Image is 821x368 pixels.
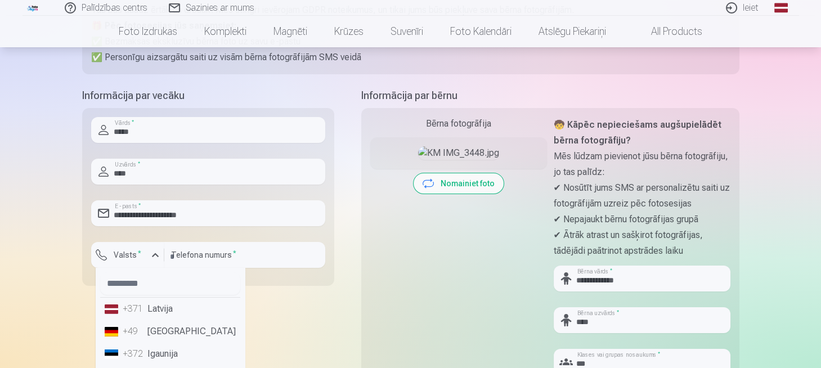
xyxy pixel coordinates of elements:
[414,173,504,194] button: Nomainiet foto
[100,320,240,343] li: [GEOGRAPHIC_DATA]
[437,16,525,47] a: Foto kalendāri
[91,50,730,65] p: ✅ Personīgu aizsargātu saiti uz visām bērna fotogrāfijām SMS veidā
[123,325,145,338] div: +49
[91,242,164,268] button: Valsts*
[554,180,730,212] p: ✔ Nosūtīt jums SMS ar personalizētu saiti uz fotogrāfijām uzreiz pēc fotosesijas
[361,88,739,104] h5: Informācija par bērnu
[91,268,164,277] div: Lauks ir obligāts
[123,347,145,361] div: +372
[123,302,145,316] div: +371
[105,16,191,47] a: Foto izdrukas
[109,249,146,261] label: Valsts
[27,5,39,11] img: /fa1
[100,343,240,365] li: Igaunija
[525,16,620,47] a: Atslēgu piekariņi
[554,119,721,146] strong: 🧒 Kāpēc nepieciešams augšupielādēt bērna fotogrāfiju?
[82,88,334,104] h5: Informācija par vecāku
[321,16,377,47] a: Krūzes
[370,117,547,131] div: Bērna fotogrāfija
[377,16,437,47] a: Suvenīri
[554,212,730,227] p: ✔ Nepajaukt bērnu fotogrāfijas grupā
[554,149,730,180] p: Mēs lūdzam pievienot jūsu bērna fotogrāfiju, jo tas palīdz:
[418,146,499,160] img: KM IMG_3448.jpg
[620,16,716,47] a: All products
[100,298,240,320] li: Latvija
[554,227,730,259] p: ✔ Ātrāk atrast un sašķirot fotogrāfijas, tādējādi paātrinot apstrādes laiku
[260,16,321,47] a: Magnēti
[191,16,260,47] a: Komplekti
